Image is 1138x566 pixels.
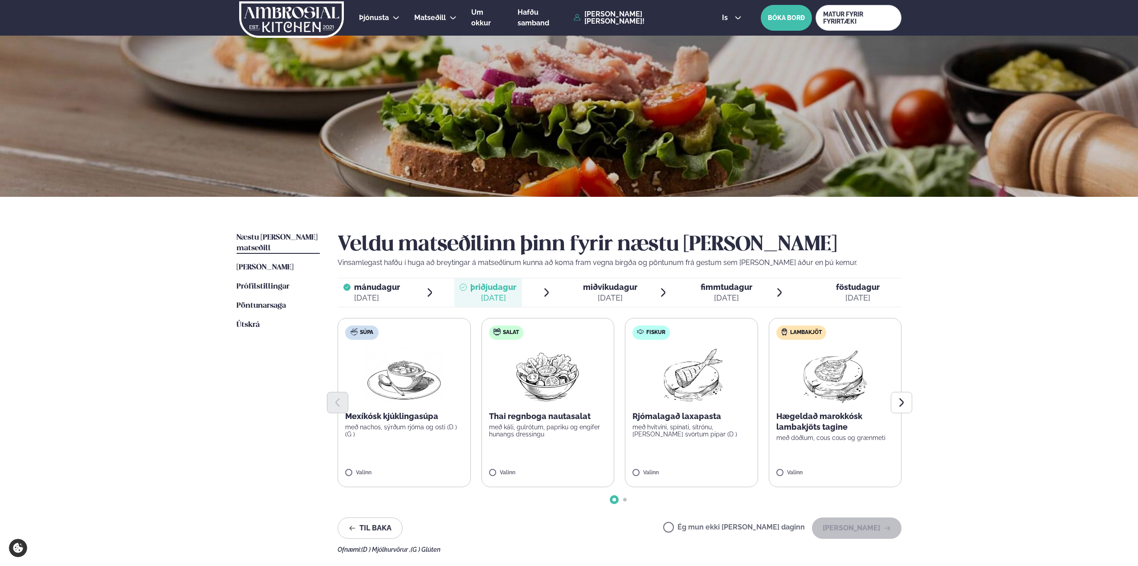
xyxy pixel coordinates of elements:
[836,282,880,292] span: föstudagur
[494,328,501,335] img: salad.svg
[795,347,874,404] img: Lamb-Meat.png
[338,257,901,268] p: Vinsamlegast hafðu í huga að breytingar á matseðlinum kunna að koma fram vegna birgða og pöntunum...
[790,329,822,336] span: Lambakjöt
[237,234,318,252] span: Næstu [PERSON_NAME] matseðill
[489,423,607,438] p: með káli, gulrótum, papriku og engifer hunangs dressingu
[345,411,463,422] p: Mexíkósk kjúklingasúpa
[365,347,443,404] img: Soup.png
[345,423,463,438] p: með nachos, sýrðum rjóma og osti (D ) (G )
[489,411,607,422] p: Thai regnboga nautasalat
[518,8,549,27] span: Hafðu samband
[722,14,730,21] span: is
[361,546,411,553] span: (D ) Mjólkurvörur ,
[508,347,587,404] img: Salad.png
[637,328,644,335] img: fish.svg
[338,546,901,553] div: Ofnæmi:
[338,232,901,257] h2: Veldu matseðilinn þinn fyrir næstu [PERSON_NAME]
[816,5,901,31] a: MATUR FYRIR FYRIRTÆKI
[414,12,446,23] a: Matseðill
[338,517,403,539] button: Til baka
[237,321,260,329] span: Útskrá
[470,282,516,292] span: þriðjudagur
[632,411,751,422] p: Rjómalagað laxapasta
[237,232,320,254] a: Næstu [PERSON_NAME] matseðill
[812,517,901,539] button: [PERSON_NAME]
[237,283,290,290] span: Prófílstillingar
[411,546,441,553] span: (G ) Glúten
[354,282,400,292] span: mánudagur
[623,498,627,501] span: Go to slide 2
[237,281,290,292] a: Prófílstillingar
[701,293,752,303] div: [DATE]
[776,411,894,432] p: Hægeldað marokkósk lambakjöts tagine
[632,423,751,438] p: með hvítvíni, spínati, sítrónu, [PERSON_NAME] svörtum pipar (D )
[9,539,27,557] a: Cookie settings
[360,329,373,336] span: Súpa
[327,392,348,413] button: Previous slide
[237,301,286,311] a: Pöntunarsaga
[359,13,389,22] span: Þjónusta
[583,293,637,303] div: [DATE]
[761,5,812,31] button: BÓKA BORÐ
[583,282,637,292] span: miðvikudagur
[354,293,400,303] div: [DATE]
[414,13,446,22] span: Matseðill
[470,293,516,303] div: [DATE]
[518,7,569,29] a: Hafðu samband
[238,1,345,38] img: logo
[612,498,616,501] span: Go to slide 1
[701,282,752,292] span: fimmtudagur
[359,12,389,23] a: Þjónusta
[715,14,748,21] button: is
[237,264,294,271] span: [PERSON_NAME]
[574,11,702,25] a: [PERSON_NAME] [PERSON_NAME]!
[471,7,503,29] a: Um okkur
[646,329,665,336] span: Fiskur
[891,392,912,413] button: Next slide
[652,347,731,404] img: Fish.png
[503,329,519,336] span: Salat
[237,320,260,330] a: Útskrá
[781,328,788,335] img: Lamb.svg
[836,293,880,303] div: [DATE]
[471,8,491,27] span: Um okkur
[351,328,358,335] img: soup.svg
[237,262,294,273] a: [PERSON_NAME]
[237,302,286,309] span: Pöntunarsaga
[776,434,894,441] p: með döðlum, cous cous og grænmeti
